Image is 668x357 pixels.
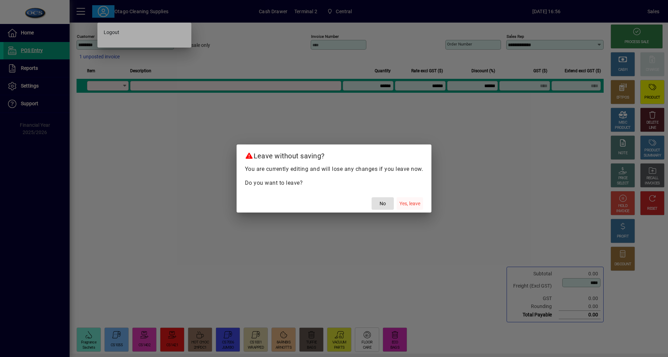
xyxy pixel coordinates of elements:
span: Yes, leave [399,200,420,207]
p: Do you want to leave? [245,179,423,187]
h2: Leave without saving? [237,144,432,165]
button: No [372,197,394,210]
button: Yes, leave [397,197,423,210]
p: You are currently editing and will lose any changes if you leave now. [245,165,423,173]
span: No [380,200,386,207]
